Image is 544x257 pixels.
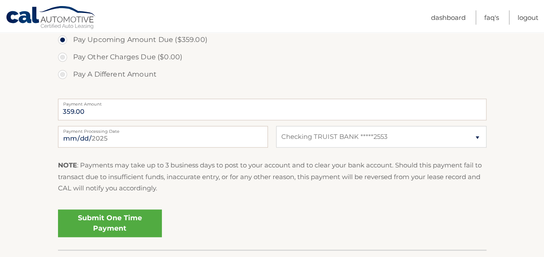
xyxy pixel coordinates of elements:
strong: NOTE [58,161,77,169]
a: Cal Automotive [6,6,97,31]
label: Pay A Different Amount [58,66,486,83]
p: : Payments may take up to 3 business days to post to your account and to clear your bank account.... [58,160,486,194]
input: Payment Date [58,126,268,148]
a: FAQ's [484,10,499,25]
a: Logout [518,10,538,25]
label: Payment Amount [58,99,486,106]
input: Payment Amount [58,99,486,120]
a: Dashboard [431,10,466,25]
label: Pay Other Charges Due ($0.00) [58,48,486,66]
a: Submit One Time Payment [58,209,162,237]
label: Pay Upcoming Amount Due ($359.00) [58,31,486,48]
label: Payment Processing Date [58,126,268,133]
